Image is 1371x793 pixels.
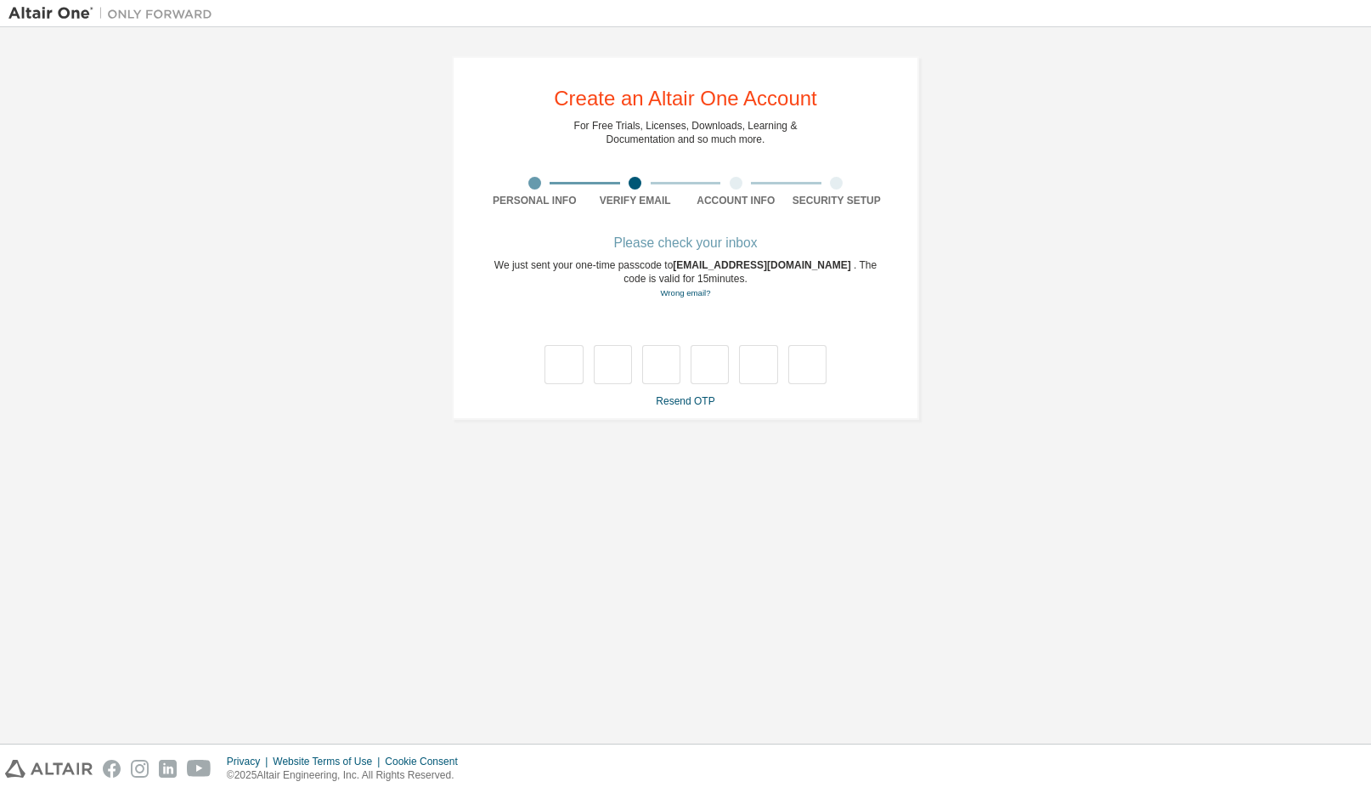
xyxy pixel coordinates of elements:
div: Cookie Consent [385,755,467,768]
a: Go back to the registration form [660,288,710,297]
span: [EMAIL_ADDRESS][DOMAIN_NAME] [673,259,854,271]
div: We just sent your one-time passcode to . The code is valid for 15 minutes. [484,258,887,300]
img: youtube.svg [187,760,212,778]
div: Create an Altair One Account [554,88,817,109]
a: Resend OTP [656,395,714,407]
img: instagram.svg [131,760,149,778]
div: For Free Trials, Licenses, Downloads, Learning & Documentation and so much more. [574,119,798,146]
img: altair_logo.svg [5,760,93,778]
img: linkedin.svg [159,760,177,778]
div: Privacy [227,755,273,768]
img: facebook.svg [103,760,121,778]
div: Verify Email [585,194,686,207]
div: Website Terms of Use [273,755,385,768]
img: Altair One [8,5,221,22]
div: Personal Info [484,194,585,207]
p: © 2025 Altair Engineering, Inc. All Rights Reserved. [227,768,468,783]
div: Please check your inbox [484,238,887,248]
div: Security Setup [787,194,888,207]
div: Account Info [685,194,787,207]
